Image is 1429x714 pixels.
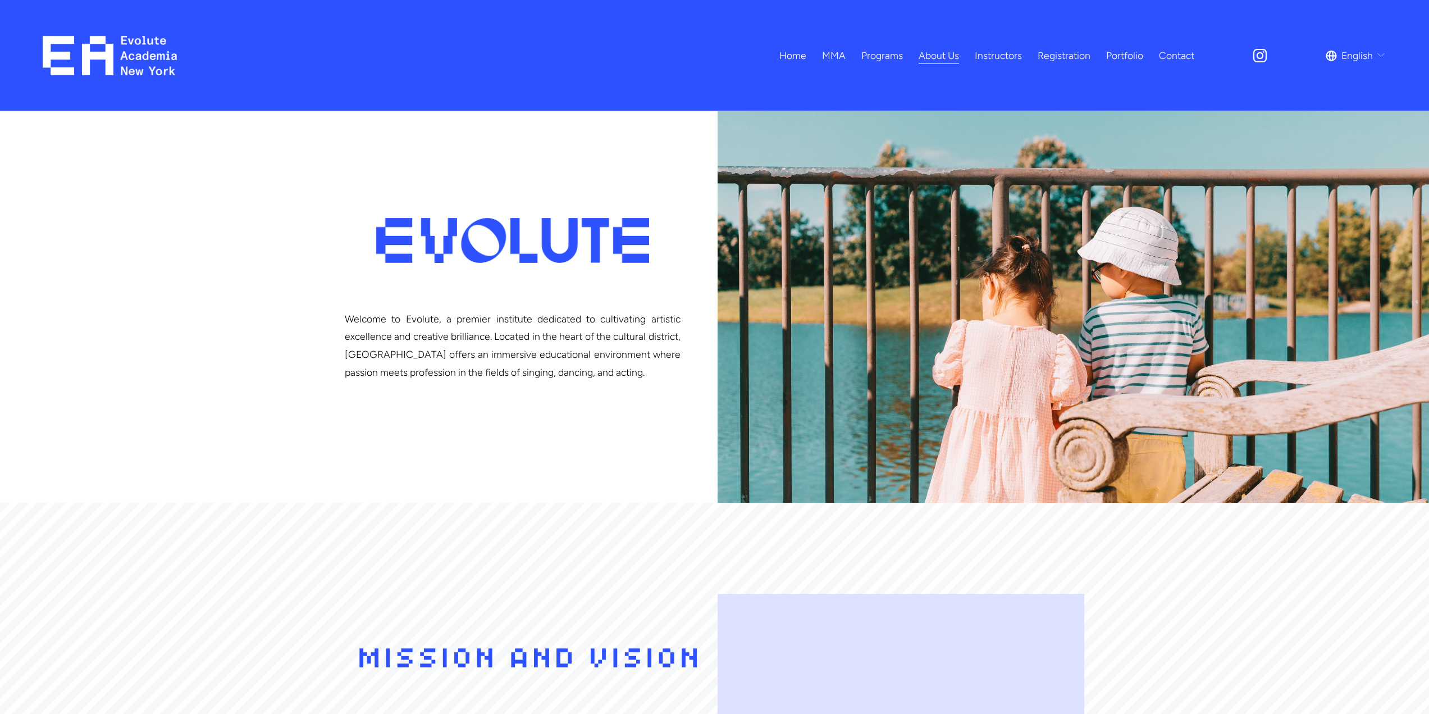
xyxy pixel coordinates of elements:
span: English [1341,47,1373,65]
a: Registration [1038,46,1090,65]
a: Contact [1159,46,1194,65]
a: Instagram [1252,47,1268,64]
div: language picker [1326,46,1386,65]
a: folder dropdown [822,46,846,65]
img: EA [43,36,177,75]
a: About Us [919,46,959,65]
p: Welcome to Evolute, a premier institute dedicated to cultivating artistic excellence and creative... [345,310,681,381]
a: folder dropdown [861,46,903,65]
span: MMA [822,47,846,65]
a: Home [779,46,806,65]
span: Programs [861,47,903,65]
a: Portfolio [1106,46,1143,65]
a: Instructors [975,46,1022,65]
